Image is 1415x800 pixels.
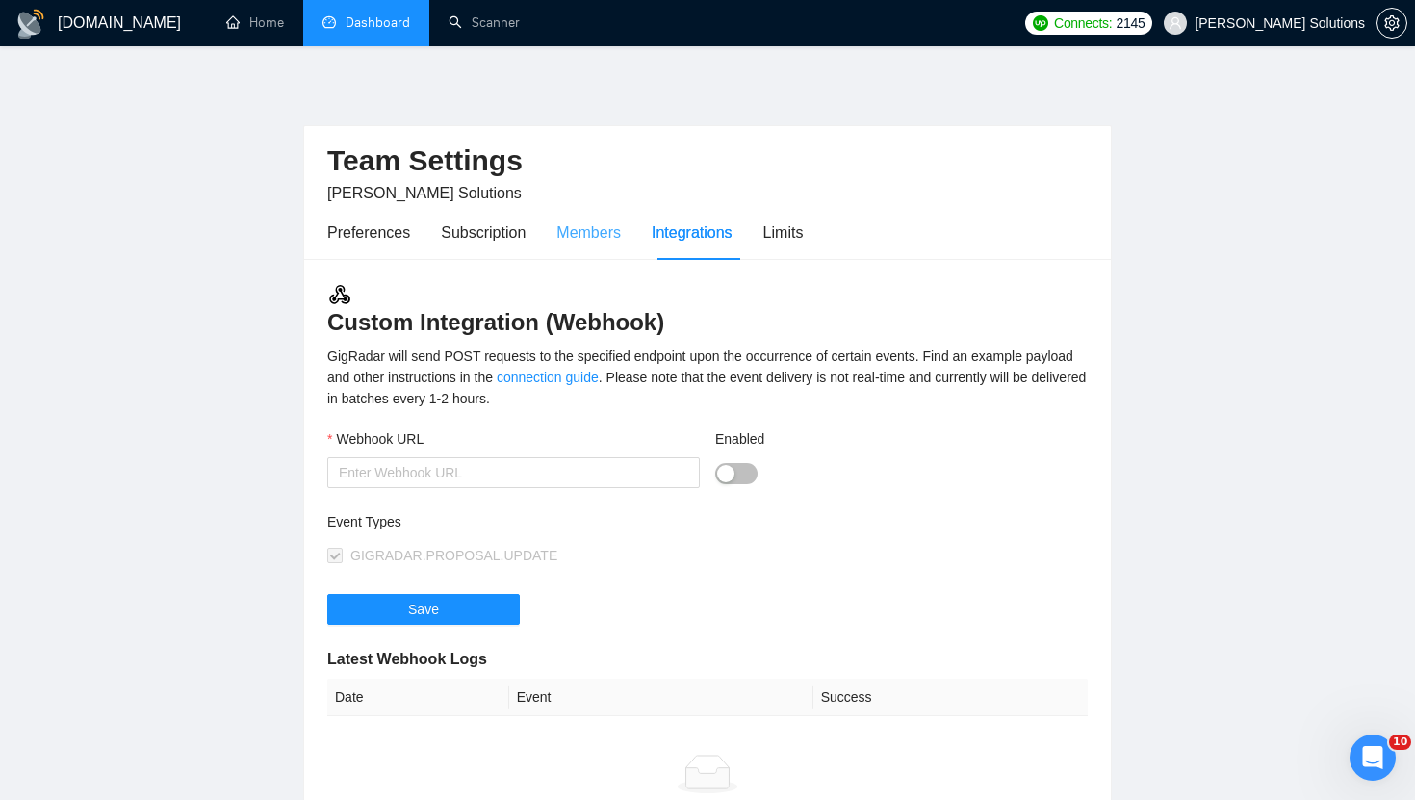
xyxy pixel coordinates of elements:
span: 2145 [1116,13,1145,34]
div: GigRadar will send POST requests to the specified endpoint upon the occurrence of certain events.... [327,346,1088,409]
th: Event [509,679,813,716]
button: setting [1376,8,1407,39]
div: Integrations [652,220,733,245]
button: Save [327,594,520,625]
h2: Team Settings [327,142,1088,181]
span: setting [1377,15,1406,31]
h5: Latest Webhook Logs [327,648,1088,671]
img: upwork-logo.png [1033,15,1048,31]
a: setting [1376,15,1407,31]
span: 10 [1389,735,1411,750]
a: dashboardDashboard [322,14,410,31]
label: Event Types [327,511,401,532]
button: Enabled [715,463,758,484]
label: Webhook URL [327,428,424,450]
label: Enabled [715,428,764,450]
img: logo [15,9,46,39]
th: Date [327,679,509,716]
a: homeHome [226,14,284,31]
span: Save [408,599,439,620]
span: Connects: [1054,13,1112,34]
input: Webhook URL [327,457,700,488]
span: [PERSON_NAME] Solutions [327,185,522,201]
h3: Custom Integration (Webhook) [327,282,1088,338]
a: searchScanner [449,14,520,31]
iframe: Intercom live chat [1350,735,1396,781]
span: GIGRADAR.PROPOSAL.UPDATE [350,548,557,563]
th: Success [813,679,1088,716]
img: webhook.3a52c8ec.svg [327,282,352,307]
a: connection guide [497,370,599,385]
div: Limits [763,220,804,245]
div: Subscription [441,220,526,245]
div: Members [556,220,621,245]
div: Preferences [327,220,410,245]
span: user [1169,16,1182,30]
